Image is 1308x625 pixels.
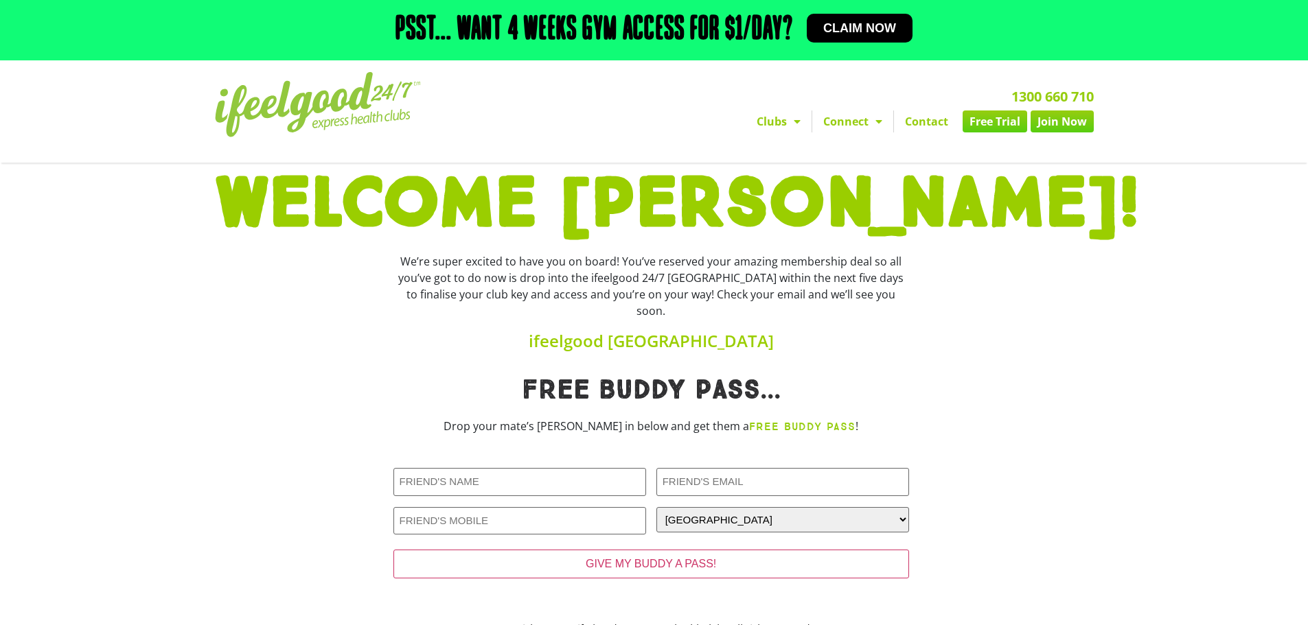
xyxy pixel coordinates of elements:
[749,420,856,433] strong: FREE BUDDY PASS
[393,507,646,535] input: FRIEND'S MOBILE
[812,110,893,132] a: Connect
[823,22,896,34] span: Claim now
[807,14,913,43] a: Claim now
[393,253,909,319] div: We’re super excited to have you on board! You’ve reserved your amazing membership deal so all you...
[527,110,1094,132] nav: Menu
[393,550,909,578] input: GIVE MY BUDDY A PASS!
[395,14,793,47] h2: Psst... Want 4 weeks gym access for $1/day?
[393,418,909,435] p: Drop your mate’s [PERSON_NAME] in below and get them a !
[963,110,1027,132] a: Free Trial
[393,377,909,404] h1: Free Buddy pass...
[1011,87,1094,106] a: 1300 660 710
[746,110,812,132] a: Clubs
[393,468,646,496] input: FRIEND'S NAME
[894,110,959,132] a: Contact
[656,468,909,496] input: FRIEND'S EMAIL
[393,333,909,349] h4: ifeelgood [GEOGRAPHIC_DATA]
[215,169,1094,239] h1: WELCOME [PERSON_NAME]!
[1031,110,1094,132] a: Join Now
